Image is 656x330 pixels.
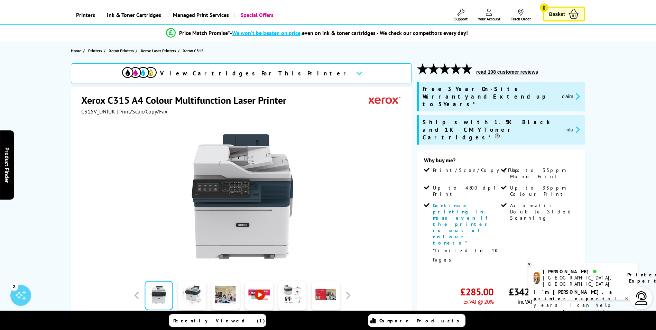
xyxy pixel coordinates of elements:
[81,108,115,115] span: C315V_DNIUK
[510,202,576,221] span: Automatic Double Sided Scanning
[433,185,499,197] span: Up to 4800 dpi Print
[540,3,548,12] span: 0
[454,16,468,21] span: Support
[433,246,499,265] p: *Limited to 1K Pages
[10,283,18,290] div: 2
[109,47,136,54] a: Xerox Printers
[433,167,522,173] span: Print/Scan/Copy/Fax
[510,167,576,180] span: Up to 33ppm Mono Print
[183,47,204,54] span: Xerox C315
[81,94,293,107] h1: Xerox C315 A4 Colour Multifunction Laser Printer
[474,69,540,75] button: read 108 customer reviews
[478,9,500,21] a: Your Account
[71,47,81,54] span: Home
[563,126,582,134] button: promo-description
[463,298,493,305] span: ex VAT @ 20%
[534,272,540,284] img: amy-livechat.png
[534,289,632,322] p: of 8 years! I can help you choose the right product
[160,70,350,77] span: View Cartridges For This Printer
[179,29,230,36] span: Price Match Promise*
[478,16,500,21] span: Your Account
[368,314,465,327] a: Compare Products
[141,47,176,54] span: Xerox Laser Printers
[122,67,157,78] img: View Cartridges
[117,108,167,115] span: | Print/Scan/Copy/Fax
[71,47,83,54] a: Home
[534,289,614,302] b: I'm [PERSON_NAME], a printer expert
[55,27,580,39] li: modal_Promise
[509,285,542,298] span: £342.00
[635,291,648,305] img: user-headset-light.svg
[543,268,619,275] div: [PERSON_NAME]
[232,29,302,36] span: We won’t be beaten on price,
[510,185,576,197] span: Up to 33ppm Colour Print
[88,47,104,54] a: Printers
[543,275,619,287] div: [GEOGRAPHIC_DATA], [GEOGRAPHIC_DATA]
[423,85,556,108] span: Free 3 Year On-Site Warranty and Extend up to 5 Years*
[173,318,265,324] span: Recently Viewed (1)
[88,47,102,54] span: Printers
[169,314,266,327] a: Recently Viewed (1)
[560,92,582,100] button: promo-description
[369,94,400,107] img: Xerox
[141,47,178,54] a: Xerox Laser Printers
[175,129,310,264] img: Xerox C315
[166,6,234,24] a: Managed Print Services
[543,7,585,21] a: Basket 0
[379,318,463,324] span: Compare Products
[454,9,468,21] a: Support
[71,6,100,24] a: Printers
[107,6,161,24] span: Ink & Toner Cartridges
[230,29,468,36] div: - even on ink & toner cartridges - We check our competitors every day!
[433,202,491,246] span: Continue printing in mono even if the printer is out of colour toners*
[423,118,560,141] span: Ships with 1.5K Black and 1K CMY Toner Cartridges*
[100,6,166,24] a: Ink & Toner Cartridges
[549,9,565,19] span: Basket
[234,6,279,24] a: Special Offers
[183,47,205,54] a: Xerox C315
[460,285,493,298] span: £285.00
[3,147,10,183] span: Product Finder
[424,157,578,167] div: Why buy me?
[109,47,134,54] span: Xerox Printers
[511,9,531,21] a: Track Order
[518,298,533,305] span: inc VAT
